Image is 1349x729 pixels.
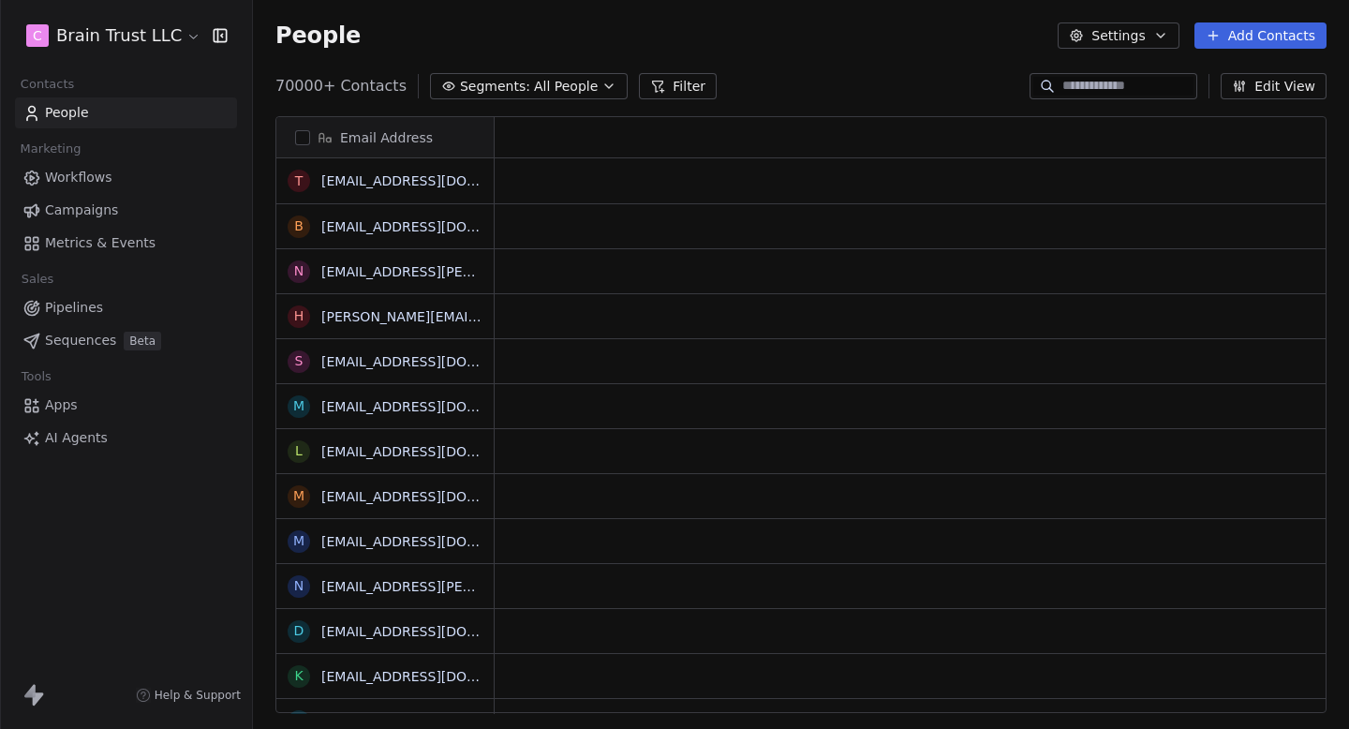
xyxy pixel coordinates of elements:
[1194,22,1327,49] button: Add Contacts
[275,22,361,50] span: People
[293,396,304,416] div: m
[45,331,116,350] span: Sequences
[321,309,660,324] a: [PERSON_NAME][EMAIL_ADDRESS][DOMAIN_NAME]
[15,97,237,128] a: People
[45,103,89,123] span: People
[321,444,551,459] a: [EMAIL_ADDRESS][DOMAIN_NAME]
[12,135,89,163] span: Marketing
[294,216,304,236] div: b
[15,162,237,193] a: Workflows
[294,306,304,326] div: h
[155,688,241,703] span: Help & Support
[1221,73,1327,99] button: Edit View
[276,158,495,714] div: grid
[45,201,118,220] span: Campaigns
[340,128,433,147] span: Email Address
[321,264,660,279] a: [EMAIL_ADDRESS][PERSON_NAME][DOMAIN_NAME]
[534,77,598,97] span: All People
[293,531,304,551] div: m
[13,265,62,293] span: Sales
[295,171,304,191] div: t
[321,354,551,369] a: [EMAIL_ADDRESS][DOMAIN_NAME]
[45,428,108,448] span: AI Agents
[45,298,103,318] span: Pipelines
[295,351,304,371] div: s
[321,534,551,549] a: [EMAIL_ADDRESS][DOMAIN_NAME]
[294,576,304,596] div: n
[321,579,660,594] a: [EMAIL_ADDRESS][PERSON_NAME][DOMAIN_NAME]
[15,292,237,323] a: Pipelines
[45,395,78,415] span: Apps
[1058,22,1179,49] button: Settings
[639,73,717,99] button: Filter
[321,173,551,188] a: [EMAIL_ADDRESS][DOMAIN_NAME]
[12,70,82,98] span: Contacts
[294,261,304,281] div: n
[45,233,156,253] span: Metrics & Events
[56,23,182,48] span: Brain Trust LLC
[294,621,304,641] div: d
[22,20,200,52] button: CBrain Trust LLC
[460,77,530,97] span: Segments:
[33,26,42,45] span: C
[321,219,551,234] a: [EMAIL_ADDRESS][DOMAIN_NAME]
[321,714,551,729] a: [EMAIL_ADDRESS][DOMAIN_NAME]
[15,195,237,226] a: Campaigns
[15,423,237,454] a: AI Agents
[15,390,237,421] a: Apps
[124,332,161,350] span: Beta
[321,669,551,684] a: [EMAIL_ADDRESS][DOMAIN_NAME]
[136,688,241,703] a: Help & Support
[321,624,551,639] a: [EMAIL_ADDRESS][DOMAIN_NAME]
[15,228,237,259] a: Metrics & Events
[295,441,303,461] div: l
[15,325,237,356] a: SequencesBeta
[276,117,494,157] div: Email Address
[13,363,59,391] span: Tools
[321,489,551,504] a: [EMAIL_ADDRESS][DOMAIN_NAME]
[321,399,551,414] a: [EMAIL_ADDRESS][DOMAIN_NAME]
[293,486,304,506] div: m
[45,168,112,187] span: Workflows
[294,666,303,686] div: k
[275,75,407,97] span: 70000+ Contacts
